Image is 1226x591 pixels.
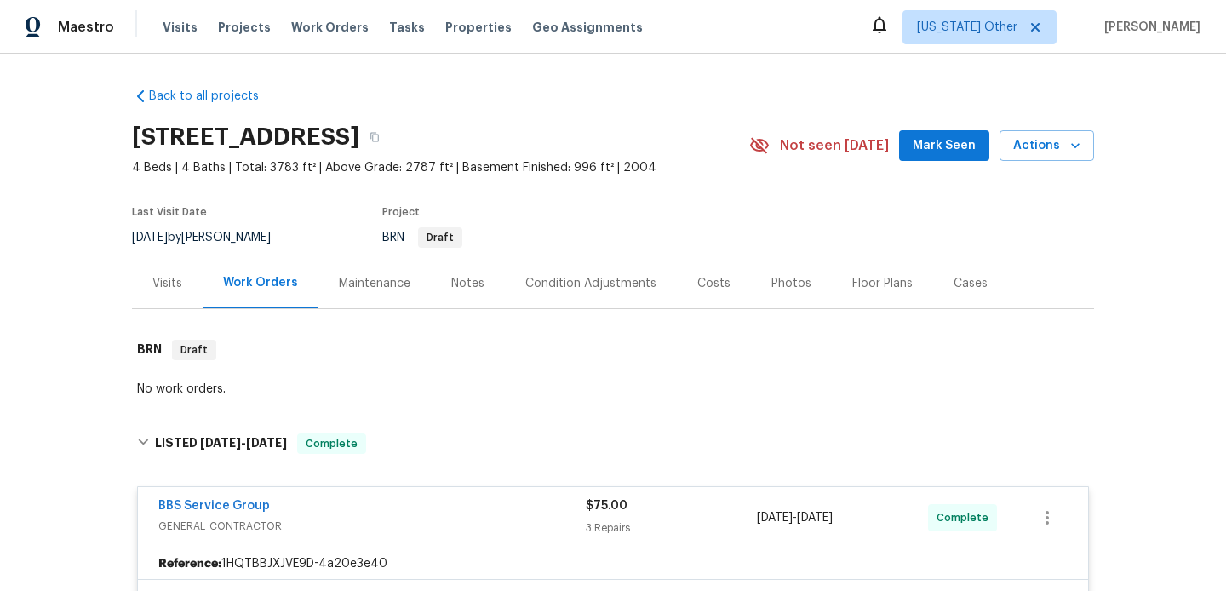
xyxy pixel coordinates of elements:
b: Reference: [158,555,221,572]
div: Cases [954,275,988,292]
button: Mark Seen [899,130,989,162]
div: Costs [697,275,730,292]
span: [DATE] [797,512,833,524]
span: Actions [1013,135,1080,157]
div: 3 Repairs [586,519,757,536]
span: - [757,509,833,526]
span: Projects [218,19,271,36]
span: Tasks [389,21,425,33]
span: [PERSON_NAME] [1097,19,1200,36]
div: Condition Adjustments [525,275,656,292]
span: - [200,437,287,449]
span: Not seen [DATE] [780,137,889,154]
div: Photos [771,275,811,292]
div: No work orders. [137,381,1089,398]
div: Work Orders [223,274,298,291]
div: Maintenance [339,275,410,292]
div: Visits [152,275,182,292]
h6: BRN [137,340,162,360]
span: Complete [299,435,364,452]
div: by [PERSON_NAME] [132,227,291,248]
span: [DATE] [132,232,168,244]
span: [DATE] [200,437,241,449]
div: 1HQTBBJXJVE9D-4a20e3e40 [138,548,1088,579]
h2: [STREET_ADDRESS] [132,129,359,146]
div: BRN Draft [132,323,1094,377]
button: Copy Address [359,122,390,152]
span: Maestro [58,19,114,36]
span: Work Orders [291,19,369,36]
span: [US_STATE] Other [917,19,1017,36]
span: Draft [174,341,215,359]
h6: LISTED [155,433,287,454]
div: LISTED [DATE]-[DATE]Complete [132,416,1094,471]
span: [DATE] [757,512,793,524]
a: BBS Service Group [158,500,270,512]
span: Mark Seen [913,135,976,157]
span: BRN [382,232,462,244]
div: Floor Plans [852,275,913,292]
div: Notes [451,275,484,292]
span: Visits [163,19,198,36]
span: Project [382,207,420,217]
span: [DATE] [246,437,287,449]
button: Actions [1000,130,1094,162]
span: Complete [937,509,995,526]
span: Geo Assignments [532,19,643,36]
span: $75.00 [586,500,627,512]
span: Last Visit Date [132,207,207,217]
span: GENERAL_CONTRACTOR [158,518,586,535]
a: Back to all projects [132,88,295,105]
span: Properties [445,19,512,36]
span: Draft [420,232,461,243]
span: 4 Beds | 4 Baths | Total: 3783 ft² | Above Grade: 2787 ft² | Basement Finished: 996 ft² | 2004 [132,159,749,176]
